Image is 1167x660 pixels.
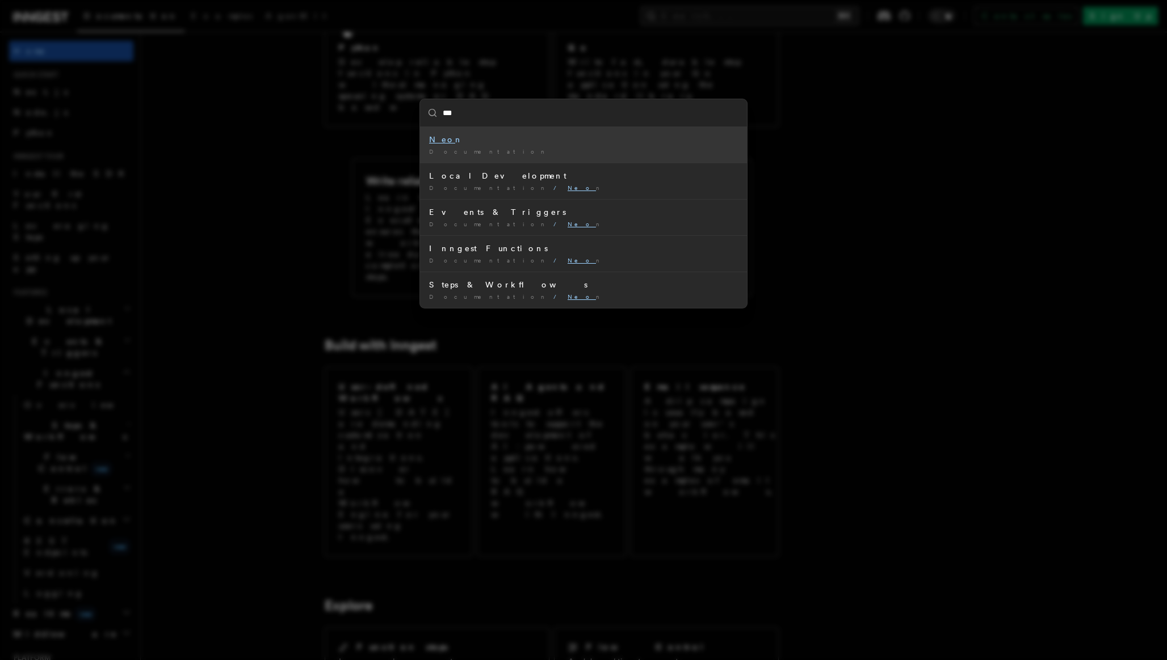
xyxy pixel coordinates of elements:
[568,257,596,264] mark: Neo
[429,243,738,254] div: Inngest Functions
[429,221,549,227] span: Documentation
[429,184,549,191] span: Documentation
[429,135,455,144] mark: Neo
[553,184,563,191] span: /
[568,257,604,264] span: n
[429,293,549,300] span: Documentation
[429,148,549,155] span: Documentation
[429,279,738,290] div: Steps & Workflows
[568,184,604,191] span: n
[568,184,596,191] mark: Neo
[553,221,563,227] span: /
[568,293,604,300] span: n
[553,257,563,264] span: /
[429,134,738,145] div: n
[568,221,604,227] span: n
[429,257,549,264] span: Documentation
[553,293,563,300] span: /
[568,293,596,300] mark: Neo
[429,170,738,181] div: Local Development
[429,206,738,218] div: Events & Triggers
[568,221,596,227] mark: Neo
